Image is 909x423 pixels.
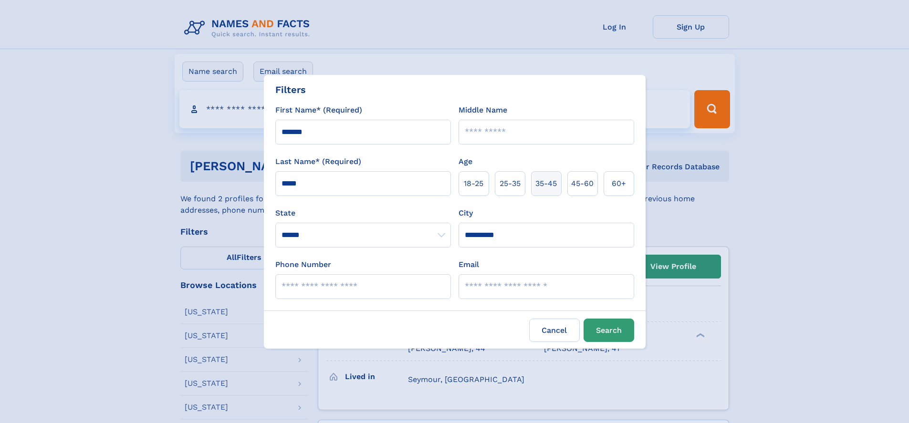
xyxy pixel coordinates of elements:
[500,178,521,189] span: 25‑35
[275,156,361,167] label: Last Name* (Required)
[535,178,557,189] span: 35‑45
[464,178,483,189] span: 18‑25
[275,104,362,116] label: First Name* (Required)
[275,259,331,270] label: Phone Number
[459,259,479,270] label: Email
[459,207,473,219] label: City
[571,178,594,189] span: 45‑60
[584,319,634,342] button: Search
[275,83,306,97] div: Filters
[529,319,580,342] label: Cancel
[459,104,507,116] label: Middle Name
[612,178,626,189] span: 60+
[275,207,451,219] label: State
[459,156,472,167] label: Age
